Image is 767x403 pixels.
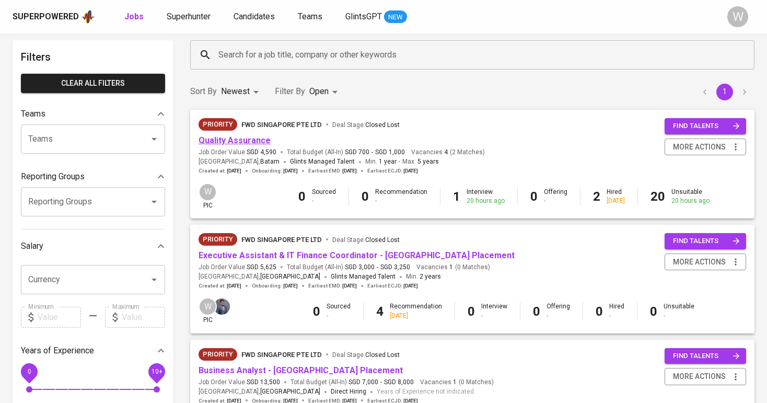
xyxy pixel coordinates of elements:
span: [GEOGRAPHIC_DATA] [260,272,320,282]
button: Clear All filters [21,74,165,93]
span: SGD 700 [345,148,369,157]
span: SGD 1,000 [375,148,405,157]
input: Value [122,307,165,328]
div: Teams [21,103,165,124]
span: Vacancies ( 0 Matches ) [416,263,490,272]
img: jhon@glints.com [214,298,230,315]
b: 1 [453,189,460,204]
span: Onboarding : [252,282,298,290]
span: 1 [448,263,453,272]
span: find talents [673,350,740,362]
div: Unsuitable [671,188,710,205]
span: 10+ [151,367,162,375]
span: Vacancies ( 0 Matches ) [420,378,494,387]
span: 2 years [420,273,441,280]
nav: pagination navigation [695,84,754,100]
b: 0 [313,304,320,319]
div: Hired [607,188,625,205]
p: Salary [21,240,43,252]
span: 1 year [379,158,397,165]
span: Onboarding : [252,167,298,175]
button: page 1 [716,84,733,100]
span: Superhunter [167,11,211,21]
div: - [664,312,694,320]
div: pic [199,297,217,325]
span: more actions [673,370,726,383]
a: Business Analyst - [GEOGRAPHIC_DATA] Placement [199,365,403,375]
span: more actions [673,256,726,269]
span: Glints Managed Talent [331,273,396,280]
div: [DATE] [607,197,625,205]
b: 0 [530,189,538,204]
span: Min. [406,273,441,280]
div: - [481,312,507,320]
button: Open [147,132,161,146]
div: Reporting Groups [21,166,165,187]
span: [GEOGRAPHIC_DATA] , [199,157,280,167]
div: pic [199,183,217,210]
b: 20 [650,189,665,204]
span: Direct Hiring [331,388,366,395]
div: Hired [609,302,624,320]
div: Offering [544,188,567,205]
button: more actions [665,254,746,271]
div: W [727,6,748,27]
span: - [377,263,378,272]
span: 0 [27,367,31,375]
div: - [609,312,624,320]
div: Salary [21,236,165,257]
div: - [312,197,336,205]
div: New Job received from Demand Team [199,348,237,361]
p: Teams [21,108,45,120]
a: GlintsGPT NEW [345,10,407,24]
span: Priority [199,119,237,130]
span: 5 years [417,158,439,165]
button: find talents [665,233,746,249]
b: Jobs [124,11,144,21]
div: 20 hours ago [671,197,710,205]
span: Teams [298,11,322,21]
b: 2 [593,189,600,204]
span: [GEOGRAPHIC_DATA] , [199,272,320,282]
div: New Job received from Demand Team [199,233,237,246]
span: [DATE] [403,282,418,290]
span: 1 [451,378,457,387]
span: find talents [673,120,740,132]
span: Closed Lost [365,351,400,359]
span: Deal Stage : [332,236,400,244]
div: Sourced [327,302,351,320]
p: Newest [221,85,250,98]
div: Sourced [312,188,336,205]
img: app logo [81,9,95,25]
span: SGD 7,000 [348,378,378,387]
span: Priority [199,349,237,360]
span: [GEOGRAPHIC_DATA] [260,387,320,397]
span: Job Order Value [199,378,280,387]
b: 0 [298,189,306,204]
span: SGD 8,000 [384,378,414,387]
b: 0 [650,304,657,319]
span: Candidates [234,11,275,21]
input: Value [38,307,81,328]
div: New Job received from Demand Team [199,118,237,131]
span: GlintsGPT [345,11,382,21]
button: more actions [665,368,746,385]
span: Job Order Value [199,263,276,272]
span: Closed Lost [365,236,400,244]
span: FWD Singapore Pte Ltd [241,236,322,244]
span: Earliest EMD : [308,167,357,175]
p: Years of Experience [21,344,94,357]
button: Open [147,194,161,209]
span: SGD 13,500 [247,378,280,387]
b: 0 [468,304,475,319]
span: - [380,378,382,387]
span: [DATE] [227,167,241,175]
span: more actions [673,141,726,154]
p: Reporting Groups [21,170,85,183]
span: SGD 4,590 [247,148,276,157]
div: - [327,312,351,320]
div: Recommendation [390,302,442,320]
a: Superhunter [167,10,213,24]
p: Sort By [190,85,217,98]
span: Batam [260,157,280,167]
